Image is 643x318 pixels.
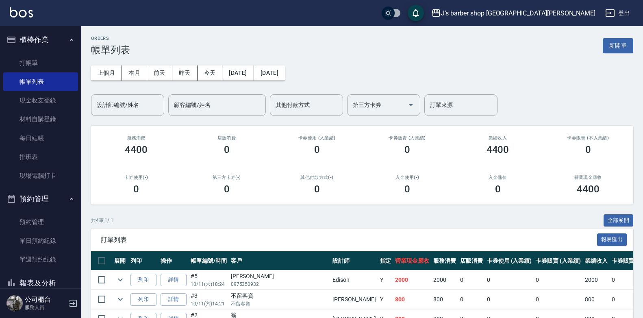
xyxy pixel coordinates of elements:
button: 前天 [147,65,172,81]
td: 800 [393,290,431,309]
a: 現金收支登錄 [3,91,78,110]
h2: 入金儲值 [462,175,533,180]
p: 不留客資 [231,300,329,307]
td: 0 [485,290,534,309]
div: [PERSON_NAME] [231,272,329,281]
h3: 0 [314,144,320,155]
th: 業績收入 [583,251,610,270]
td: 0 [458,270,485,290]
button: 今天 [198,65,223,81]
h3: 0 [404,144,410,155]
th: 帳單編號/時間 [189,251,229,270]
button: Open [404,98,417,111]
img: Person [7,295,23,311]
h2: 業績收入 [462,135,533,141]
button: 列印 [130,274,156,286]
h3: 0 [495,183,501,195]
button: 全部展開 [604,214,634,227]
a: 詳情 [161,274,187,286]
a: 詳情 [161,293,187,306]
th: 卡券使用 (入業績) [485,251,534,270]
h3: 4400 [487,144,509,155]
button: 昨天 [172,65,198,81]
span: 訂單列表 [101,236,597,244]
p: 10/11 (六) 18:24 [191,281,227,288]
td: #5 [189,270,229,290]
h2: 卡券使用(-) [101,175,172,180]
button: J’s barber shop [GEOGRAPHIC_DATA][PERSON_NAME] [428,5,599,22]
h3: 0 [585,144,591,155]
h2: 店販消費 [191,135,262,141]
div: 不留客資 [231,292,329,300]
img: Logo [10,7,33,17]
p: 0975350932 [231,281,329,288]
td: 2000 [431,270,458,290]
a: 單週預約紀錄 [3,250,78,269]
h5: 公司櫃台 [25,296,66,304]
a: 新開單 [603,41,633,49]
td: 0 [485,270,534,290]
a: 現場電腦打卡 [3,166,78,185]
td: 2000 [583,270,610,290]
td: 2000 [393,270,431,290]
th: 指定 [378,251,393,270]
h3: 4400 [577,183,600,195]
a: 報表匯出 [597,235,627,243]
p: 共 4 筆, 1 / 1 [91,217,113,224]
button: 報表及分析 [3,272,78,294]
a: 打帳單 [3,54,78,72]
h3: 0 [224,183,230,195]
h3: 0 [133,183,139,195]
td: 0 [534,270,583,290]
button: [DATE] [254,65,285,81]
h3: 0 [224,144,230,155]
p: 服務人員 [25,304,66,311]
td: Y [378,290,393,309]
a: 預約管理 [3,213,78,231]
h2: 卡券使用 (入業績) [282,135,352,141]
button: save [408,5,424,21]
button: 本月 [122,65,147,81]
h2: 第三方卡券(-) [191,175,262,180]
a: 排班表 [3,148,78,166]
button: 登出 [602,6,633,21]
h2: 營業現金應收 [553,175,623,180]
th: 列印 [128,251,159,270]
td: [PERSON_NAME] [330,290,378,309]
h3: 0 [314,183,320,195]
td: Edison [330,270,378,290]
td: 800 [583,290,610,309]
button: 列印 [130,293,156,306]
h3: 帳單列表 [91,44,130,56]
h2: ORDERS [91,36,130,41]
td: 0 [458,290,485,309]
p: 10/11 (六) 14:21 [191,300,227,307]
button: 報表匯出 [597,233,627,246]
th: 卡券販賣 (入業績) [534,251,583,270]
button: [DATE] [222,65,254,81]
button: 預約管理 [3,188,78,209]
th: 營業現金應收 [393,251,431,270]
th: 操作 [159,251,189,270]
th: 展開 [112,251,128,270]
h3: 0 [404,183,410,195]
button: expand row [114,274,126,286]
h3: 服務消費 [101,135,172,141]
th: 客戶 [229,251,331,270]
td: 0 [534,290,583,309]
button: 上個月 [91,65,122,81]
h3: 4400 [125,144,148,155]
td: Y [378,270,393,290]
th: 店販消費 [458,251,485,270]
td: #3 [189,290,229,309]
button: expand row [114,293,126,305]
a: 單日預約紀錄 [3,231,78,250]
h2: 卡券販賣 (入業績) [372,135,443,141]
button: 櫃檯作業 [3,29,78,50]
button: 新開單 [603,38,633,53]
div: J’s barber shop [GEOGRAPHIC_DATA][PERSON_NAME] [441,8,595,18]
a: 每日結帳 [3,129,78,148]
h2: 入金使用(-) [372,175,443,180]
h2: 其他付款方式(-) [282,175,352,180]
h2: 卡券販賣 (不入業績) [553,135,623,141]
